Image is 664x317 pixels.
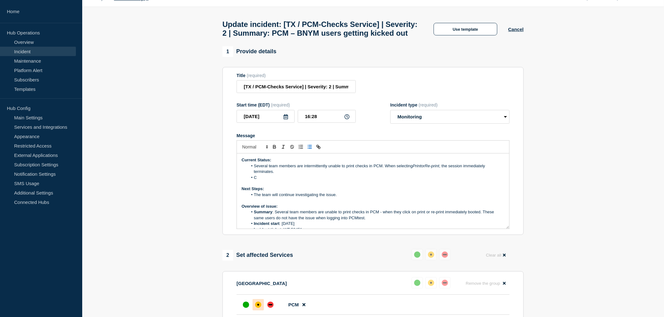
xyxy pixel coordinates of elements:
[237,110,295,123] input: YYYY-MM-DD
[222,250,233,261] span: 2
[237,133,510,138] div: Message
[254,227,281,232] strong: Incident ticket
[248,221,505,226] li: : [DATE]
[426,277,437,288] button: affected
[242,204,278,209] strong: Overview of issue:
[414,280,420,286] div: up
[222,20,423,38] h1: Update incident: [TX / PCM-Checks Service] | Severity: 2 | Summary: PCM – BNYM users getting kick...
[412,249,423,260] button: up
[254,210,272,214] strong: Summary
[222,46,276,57] div: Provide details
[222,46,233,57] span: 1
[248,163,505,175] li: Several team members are intermittently unable to print checks in PCM. When selecting or , the se...
[419,102,438,107] span: (required)
[428,252,434,258] div: affected
[426,249,437,260] button: affected
[237,73,356,78] div: Title
[466,281,500,286] span: Remove the group
[442,280,448,286] div: down
[390,110,510,124] select: Incident type
[243,302,249,308] div: up
[279,143,288,151] button: Toggle italic text
[248,192,505,198] li: The team will continue investigating the issue.
[412,277,423,288] button: up
[413,164,421,168] em: Print
[254,221,280,226] strong: Incident start
[242,158,271,162] strong: Current Status:
[414,252,420,258] div: up
[298,110,356,123] input: HH:MM
[248,175,505,180] li: C
[270,143,279,151] button: Toggle bold text
[248,227,505,232] li: : WT-59451
[237,80,356,93] input: Title
[222,250,293,261] div: Set affected Services
[271,102,290,107] span: (required)
[428,280,434,286] div: affected
[425,164,439,168] em: Re-print
[482,249,510,261] button: Clear all
[439,277,451,288] button: down
[390,102,510,107] div: Incident type
[442,252,448,258] div: down
[242,186,264,191] strong: Next Steps:
[297,143,305,151] button: Toggle ordered list
[247,73,266,78] span: (required)
[267,302,274,308] div: down
[237,281,287,286] p: [GEOGRAPHIC_DATA]
[248,209,505,221] li: : Several team members are unable to print checks in PCM - when they click on print or re-print i...
[314,143,323,151] button: Toggle link
[439,249,451,260] button: down
[239,143,270,151] span: Font size
[508,27,524,32] button: Cancel
[237,153,509,229] div: Message
[288,143,297,151] button: Toggle strikethrough text
[434,23,497,35] button: Use template
[305,143,314,151] button: Toggle bulleted list
[237,102,356,107] div: Start time (EDT)
[255,302,261,308] div: affected
[462,277,510,289] button: Remove the group
[288,302,299,307] span: PCM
